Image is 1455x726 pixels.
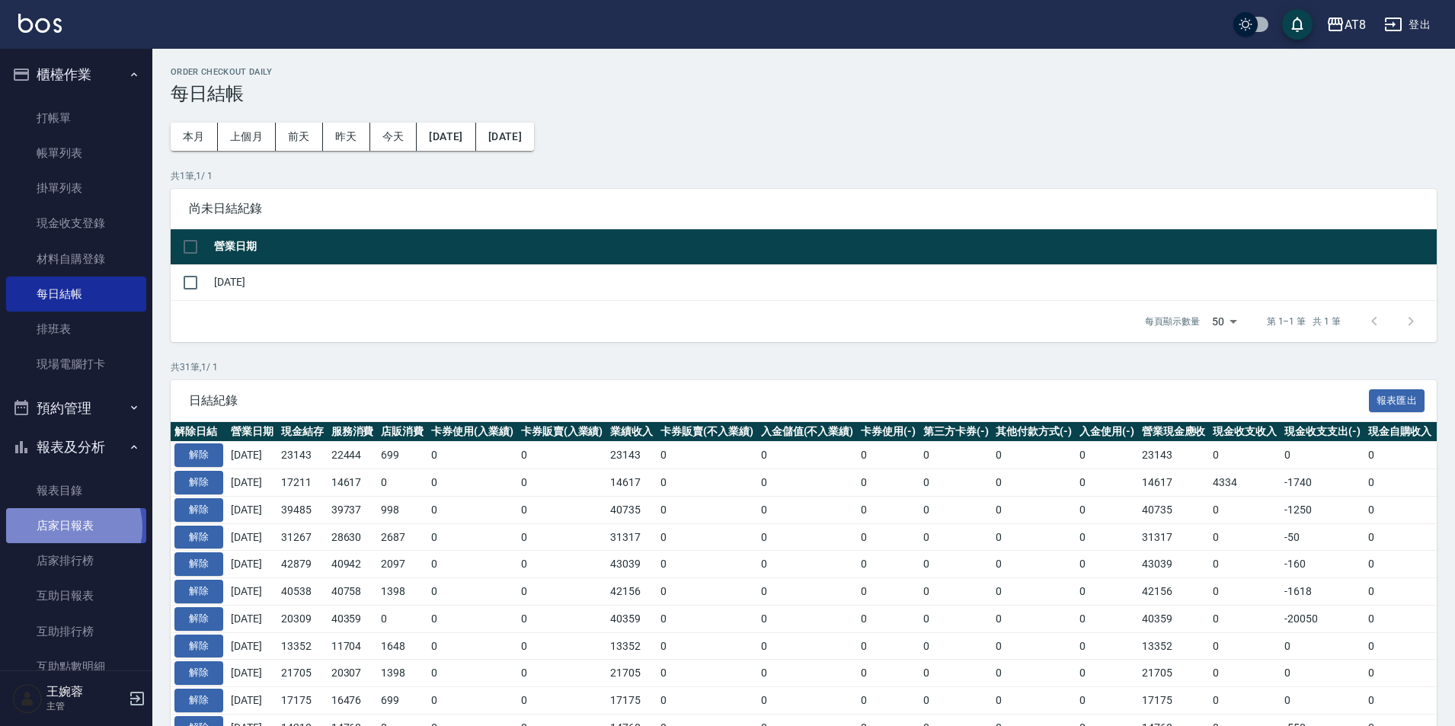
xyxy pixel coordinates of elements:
[227,469,277,497] td: [DATE]
[757,496,858,523] td: 0
[992,687,1076,715] td: 0
[1281,660,1364,687] td: 0
[328,660,378,687] td: 20307
[1206,301,1242,342] div: 50
[6,389,146,428] button: 預約管理
[857,496,919,523] td: 0
[227,551,277,578] td: [DATE]
[277,578,328,606] td: 40538
[606,551,657,578] td: 43039
[1364,605,1436,632] td: 0
[1378,11,1437,39] button: 登出
[328,496,378,523] td: 39737
[417,123,475,151] button: [DATE]
[227,578,277,606] td: [DATE]
[919,632,993,660] td: 0
[919,578,993,606] td: 0
[757,632,858,660] td: 0
[1364,422,1436,442] th: 現金自購收入
[1209,523,1281,551] td: 0
[1138,442,1210,469] td: 23143
[277,523,328,551] td: 31267
[174,580,223,603] button: 解除
[1364,687,1436,715] td: 0
[606,496,657,523] td: 40735
[1138,523,1210,551] td: 31317
[377,442,427,469] td: 699
[1369,392,1425,407] a: 報表匯出
[857,523,919,551] td: 0
[6,101,146,136] a: 打帳單
[174,526,223,549] button: 解除
[171,360,1437,374] p: 共 31 筆, 1 / 1
[6,347,146,382] a: 現場電腦打卡
[277,442,328,469] td: 23143
[174,471,223,494] button: 解除
[189,393,1369,408] span: 日結紀錄
[1320,9,1372,40] button: AT8
[370,123,417,151] button: 今天
[517,687,607,715] td: 0
[992,523,1076,551] td: 0
[517,551,607,578] td: 0
[1281,632,1364,660] td: 0
[1364,551,1436,578] td: 0
[757,578,858,606] td: 0
[1138,496,1210,523] td: 40735
[606,687,657,715] td: 17175
[1209,687,1281,715] td: 0
[427,523,517,551] td: 0
[919,496,993,523] td: 0
[174,607,223,631] button: 解除
[857,632,919,660] td: 0
[1209,496,1281,523] td: 0
[18,14,62,33] img: Logo
[210,264,1437,300] td: [DATE]
[1076,632,1138,660] td: 0
[328,605,378,632] td: 40359
[6,55,146,94] button: 櫃檯作業
[1076,578,1138,606] td: 0
[1281,551,1364,578] td: -160
[757,422,858,442] th: 入金儲值(不入業績)
[919,523,993,551] td: 0
[171,169,1437,183] p: 共 1 筆, 1 / 1
[218,123,276,151] button: 上個月
[1076,496,1138,523] td: 0
[992,605,1076,632] td: 0
[1267,315,1341,328] p: 第 1–1 筆 共 1 筆
[757,469,858,497] td: 0
[328,687,378,715] td: 16476
[6,508,146,543] a: 店家日報表
[1076,605,1138,632] td: 0
[377,660,427,687] td: 1398
[174,689,223,712] button: 解除
[277,496,328,523] td: 39485
[277,660,328,687] td: 21705
[1138,632,1210,660] td: 13352
[6,543,146,578] a: 店家排行榜
[992,496,1076,523] td: 0
[1364,523,1436,551] td: 0
[1364,578,1436,606] td: 0
[1209,551,1281,578] td: 0
[757,687,858,715] td: 0
[992,660,1076,687] td: 0
[606,632,657,660] td: 13352
[377,578,427,606] td: 1398
[328,551,378,578] td: 40942
[992,442,1076,469] td: 0
[919,687,993,715] td: 0
[606,442,657,469] td: 23143
[1209,660,1281,687] td: 0
[6,206,146,241] a: 現金收支登錄
[1345,15,1366,34] div: AT8
[1076,442,1138,469] td: 0
[174,635,223,658] button: 解除
[277,469,328,497] td: 17211
[210,229,1437,265] th: 營業日期
[919,469,993,497] td: 0
[328,442,378,469] td: 22444
[757,551,858,578] td: 0
[657,442,757,469] td: 0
